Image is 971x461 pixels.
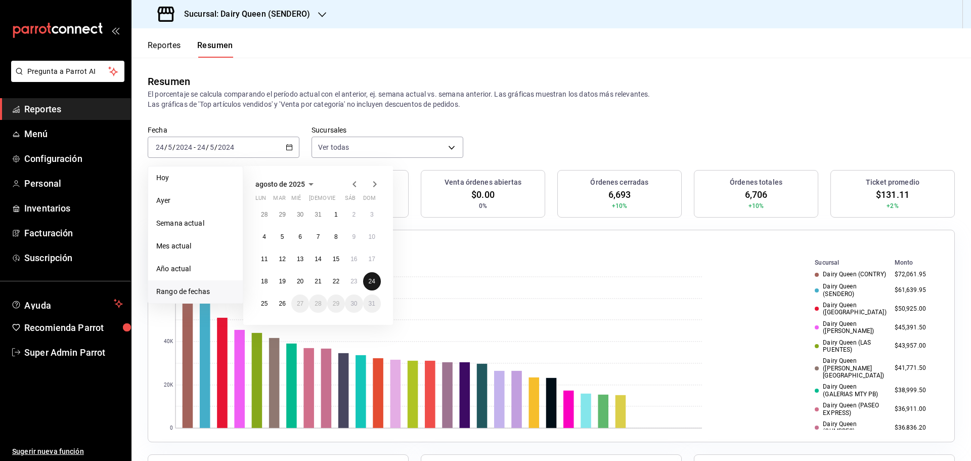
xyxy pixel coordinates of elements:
button: 10 de agosto de 2025 [363,228,381,246]
td: $41,771.50 [891,355,942,381]
abbr: lunes [255,195,266,205]
abbr: 29 de agosto de 2025 [333,300,339,307]
abbr: 21 de agosto de 2025 [315,278,321,285]
div: Dairy Queen (GALERIAS MTY PB) [815,383,886,398]
span: Mes actual [156,241,235,252]
abbr: 17 de agosto de 2025 [369,256,375,263]
button: 15 de agosto de 2025 [327,250,345,268]
span: +10% [748,201,764,211]
abbr: 19 de agosto de 2025 [279,278,285,285]
button: open_drawer_menu [111,26,119,34]
button: Pregunta a Parrot AI [11,61,124,82]
h3: Órdenes totales [730,177,782,188]
button: Resumen [197,40,233,58]
span: Suscripción [24,251,123,265]
div: Dairy Queen (CUMBRES) [815,421,886,435]
p: El porcentaje se calcula comparando el período actual con el anterior, ej. semana actual vs. sema... [148,89,955,109]
div: Dairy Queen (PASEO EXPRESS) [815,402,886,416]
abbr: 9 de agosto de 2025 [352,233,356,240]
td: $36,911.00 [891,400,942,418]
h3: Ticket promedio [866,177,919,188]
abbr: 24 de agosto de 2025 [369,278,375,285]
div: Dairy Queen (CONTRY) [815,271,886,278]
span: 6,706 [745,188,768,201]
div: Resumen [148,74,190,89]
input: -- [209,143,214,151]
abbr: 20 de agosto de 2025 [297,278,303,285]
button: 29 de julio de 2025 [273,205,291,224]
h3: Sucursal: Dairy Queen (SENDERO) [176,8,310,20]
span: Ayuda [24,298,110,310]
h3: Venta órdenes abiertas [445,177,521,188]
span: Configuración [24,152,123,165]
button: 2 de agosto de 2025 [345,205,363,224]
input: -- [197,143,206,151]
div: Dairy Queen (LAS PUENTES) [815,339,886,354]
button: 17 de agosto de 2025 [363,250,381,268]
button: 24 de agosto de 2025 [363,272,381,290]
abbr: 13 de agosto de 2025 [297,256,303,263]
td: $36,836.20 [891,418,942,437]
span: Personal [24,177,123,190]
label: Fecha [148,127,299,134]
button: 28 de julio de 2025 [255,205,273,224]
span: $0.00 [471,188,495,201]
abbr: domingo [363,195,376,205]
td: $43,957.00 [891,337,942,356]
div: Dairy Queen ([PERSON_NAME][GEOGRAPHIC_DATA]) [815,357,886,379]
button: 16 de agosto de 2025 [345,250,363,268]
button: 8 de agosto de 2025 [327,228,345,246]
abbr: 22 de agosto de 2025 [333,278,339,285]
abbr: 28 de julio de 2025 [261,211,268,218]
button: Reportes [148,40,181,58]
span: Ver todas [318,142,349,152]
input: -- [167,143,172,151]
abbr: 18 de agosto de 2025 [261,278,268,285]
button: 27 de agosto de 2025 [291,295,309,313]
button: 12 de agosto de 2025 [273,250,291,268]
button: 3 de agosto de 2025 [363,205,381,224]
abbr: 1 de agosto de 2025 [334,211,338,218]
h3: Órdenes cerradas [590,177,648,188]
abbr: 30 de agosto de 2025 [350,300,357,307]
button: 20 de agosto de 2025 [291,272,309,290]
span: Menú [24,127,123,141]
abbr: 14 de agosto de 2025 [315,256,321,263]
button: 19 de agosto de 2025 [273,272,291,290]
span: +2% [887,201,898,211]
abbr: 15 de agosto de 2025 [333,256,339,263]
input: -- [155,143,164,151]
span: 6,693 [608,188,631,201]
span: Super Admin Parrot [24,346,123,359]
abbr: 29 de julio de 2025 [279,211,285,218]
input: ---- [175,143,193,151]
span: Pregunta a Parrot AI [27,66,109,77]
button: 25 de agosto de 2025 [255,295,273,313]
button: 31 de julio de 2025 [309,205,327,224]
span: Recomienda Parrot [24,321,123,334]
abbr: 7 de agosto de 2025 [317,233,320,240]
abbr: 8 de agosto de 2025 [334,233,338,240]
abbr: martes [273,195,285,205]
button: 13 de agosto de 2025 [291,250,309,268]
abbr: sábado [345,195,356,205]
input: ---- [217,143,235,151]
span: / [214,143,217,151]
abbr: 12 de agosto de 2025 [279,256,285,263]
abbr: 11 de agosto de 2025 [261,256,268,263]
span: $131.11 [876,188,909,201]
button: 6 de agosto de 2025 [291,228,309,246]
span: Sugerir nueva función [12,446,123,457]
abbr: 16 de agosto de 2025 [350,256,357,263]
abbr: 25 de agosto de 2025 [261,300,268,307]
abbr: 28 de agosto de 2025 [315,300,321,307]
button: 11 de agosto de 2025 [255,250,273,268]
span: 0% [479,201,487,211]
span: Inventarios [24,201,123,215]
td: $38,999.50 [891,381,942,400]
span: / [164,143,167,151]
th: Monto [891,257,942,268]
abbr: miércoles [291,195,301,205]
a: Pregunta a Parrot AI [7,73,124,84]
abbr: viernes [327,195,335,205]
